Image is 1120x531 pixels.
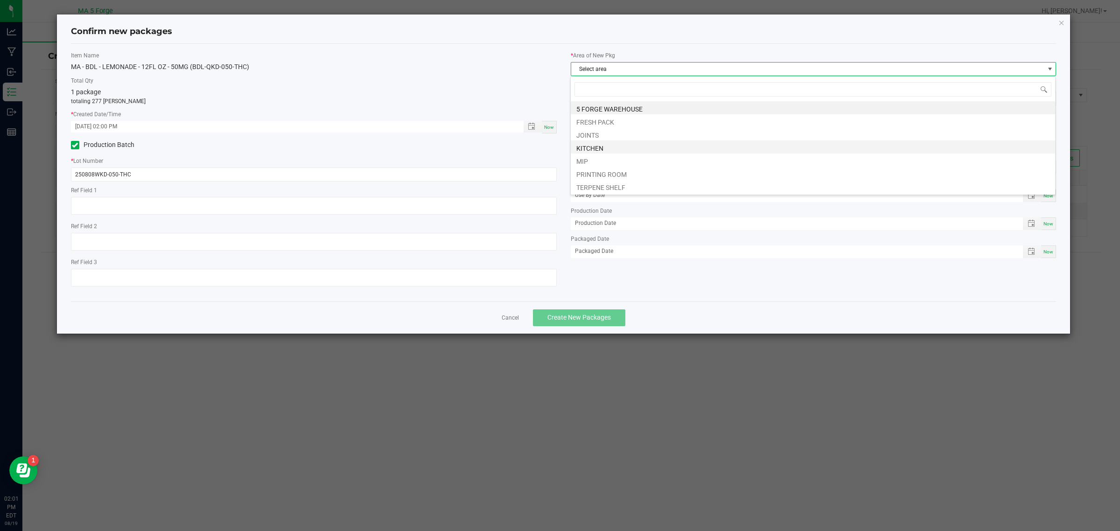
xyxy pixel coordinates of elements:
[544,125,554,130] span: Now
[71,77,557,85] label: Total Qty
[571,63,1044,76] span: Select area
[1023,245,1041,258] span: Toggle popup
[71,186,557,195] label: Ref Field 1
[71,97,557,105] p: totaling 277 [PERSON_NAME]
[71,157,557,165] label: Lot Number
[547,314,611,321] span: Create New Packages
[71,258,557,266] label: Ref Field 3
[71,140,307,150] label: Production Batch
[1043,221,1053,226] span: Now
[9,456,37,484] iframe: Resource center
[71,51,557,60] label: Item Name
[571,189,1014,201] input: Use By Date
[1023,217,1041,230] span: Toggle popup
[71,110,557,119] label: Created Date/Time
[71,62,557,72] div: MA - BDL - LEMONADE - 12FL OZ - 50MG (BDL-QKD-050-THC)
[71,121,514,133] input: Created Datetime
[1043,193,1053,198] span: Now
[28,455,39,466] iframe: Resource center unread badge
[571,235,1057,243] label: Packaged Date
[571,51,1057,60] label: Area of New Pkg
[1023,189,1041,202] span: Toggle popup
[502,314,519,322] a: Cancel
[571,217,1014,229] input: Production Date
[571,245,1014,257] input: Packaged Date
[571,207,1057,215] label: Production Date
[533,309,625,326] button: Create New Packages
[71,26,1057,38] h4: Confirm new packages
[71,88,101,96] span: 1 package
[524,121,542,133] span: Toggle popup
[1043,249,1053,254] span: Now
[71,222,557,231] label: Ref Field 2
